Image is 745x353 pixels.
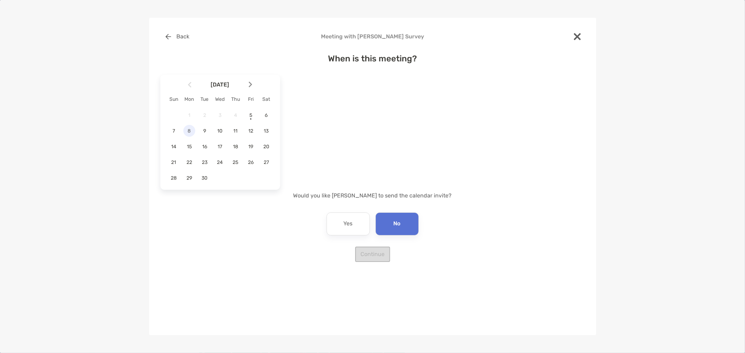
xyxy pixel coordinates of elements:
[229,144,241,150] span: 18
[199,175,211,181] span: 30
[168,144,180,150] span: 14
[212,96,228,102] div: Wed
[193,81,247,88] span: [DATE]
[197,96,212,102] div: Tue
[260,128,272,134] span: 13
[168,128,180,134] span: 7
[214,144,226,150] span: 17
[228,96,243,102] div: Thu
[183,128,195,134] span: 8
[260,112,272,118] span: 6
[214,112,226,118] span: 3
[260,159,272,165] span: 27
[199,144,211,150] span: 16
[160,33,585,40] h4: Meeting with [PERSON_NAME] Survey
[166,34,171,39] img: button icon
[260,144,272,150] span: 20
[182,96,197,102] div: Mon
[168,175,180,181] span: 28
[258,96,274,102] div: Sat
[199,112,211,118] span: 2
[183,159,195,165] span: 22
[183,175,195,181] span: 29
[214,159,226,165] span: 24
[344,218,353,230] p: Yes
[245,112,257,118] span: 5
[394,218,401,230] p: No
[183,112,195,118] span: 1
[249,82,252,88] img: Arrow icon
[229,112,241,118] span: 4
[160,191,585,200] p: Would you like [PERSON_NAME] to send the calendar invite?
[160,29,195,44] button: Back
[229,159,241,165] span: 25
[166,96,182,102] div: Sun
[245,144,257,150] span: 19
[574,33,581,40] img: close modal
[245,128,257,134] span: 12
[168,159,180,165] span: 21
[199,128,211,134] span: 9
[243,96,258,102] div: Fri
[245,159,257,165] span: 26
[214,128,226,134] span: 10
[199,159,211,165] span: 23
[160,54,585,63] h4: When is this meeting?
[183,144,195,150] span: 15
[229,128,241,134] span: 11
[188,82,191,88] img: Arrow icon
